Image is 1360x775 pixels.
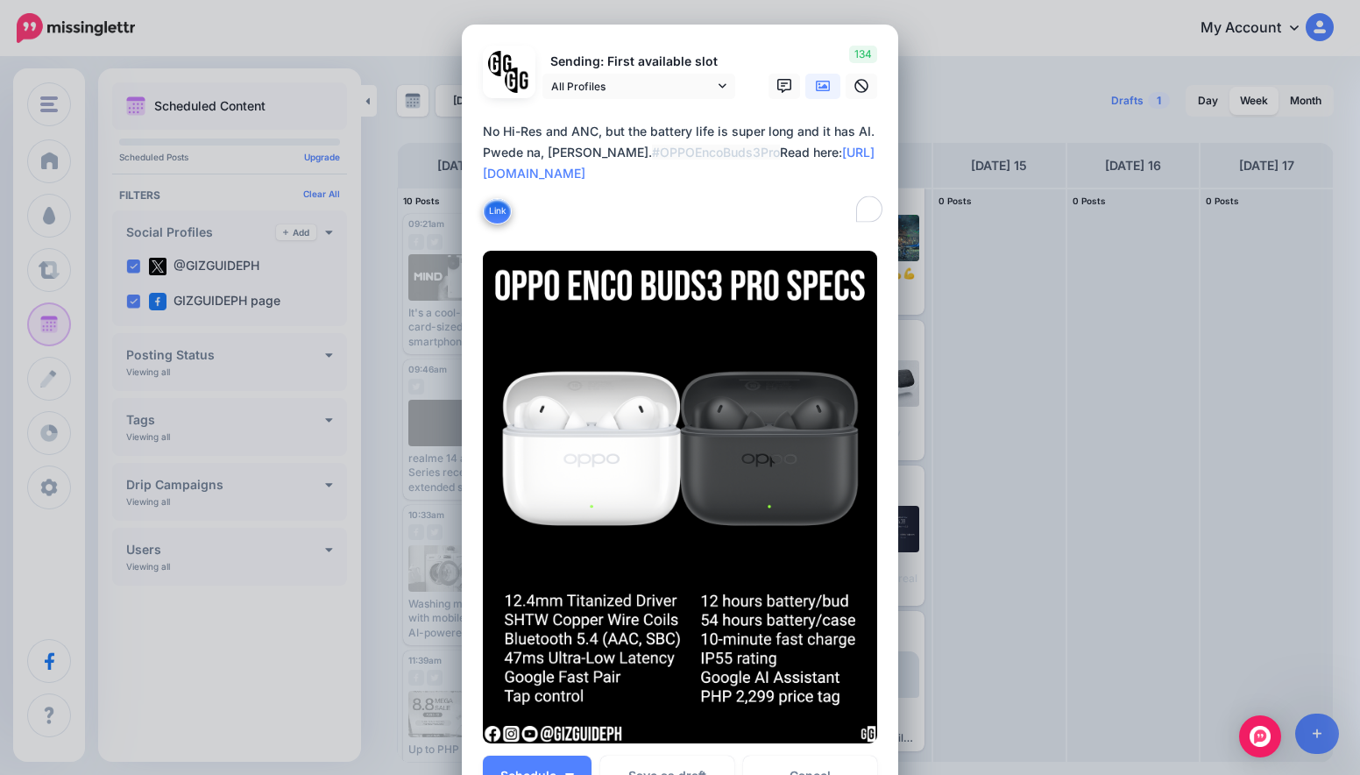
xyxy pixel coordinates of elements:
p: Sending: First available slot [542,52,735,72]
span: 134 [849,46,877,63]
div: Open Intercom Messenger [1239,715,1281,757]
textarea: To enrich screen reader interactions, please activate Accessibility in Grammarly extension settings [483,121,886,226]
img: 353459792_649996473822713_4483302954317148903_n-bsa138318.png [488,51,514,76]
div: No Hi-Res and ANC, but the battery life is super long and it has AI. Pwede na, [PERSON_NAME]. Rea... [483,121,886,205]
a: All Profiles [542,74,735,99]
img: 598F0M4RYQXKINIFZXHUGZP9DDB1146R.png [483,251,877,744]
button: Link [483,198,512,224]
span: All Profiles [551,77,714,96]
img: JT5sWCfR-79925.png [505,68,530,93]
